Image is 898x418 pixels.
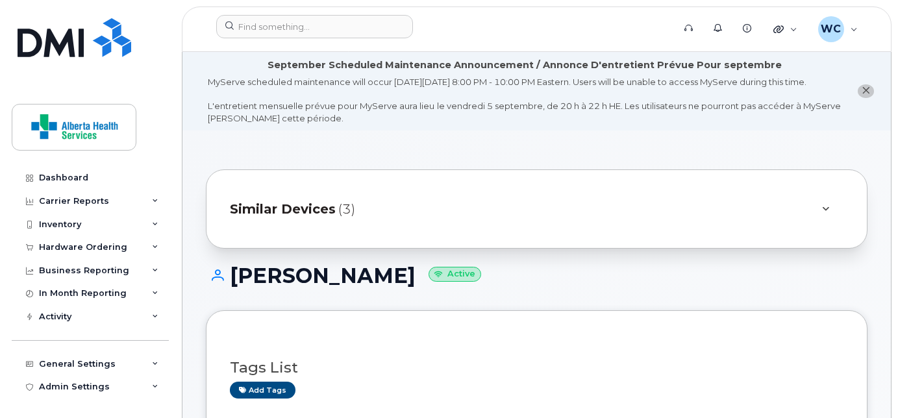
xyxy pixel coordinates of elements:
h3: Tags List [230,360,843,376]
div: September Scheduled Maintenance Announcement / Annonce D'entretient Prévue Pour septembre [268,58,782,72]
small: Active [429,267,481,282]
a: Add tags [230,382,295,398]
div: MyServe scheduled maintenance will occur [DATE][DATE] 8:00 PM - 10:00 PM Eastern. Users will be u... [208,76,841,124]
span: (3) [338,200,355,219]
button: close notification [858,84,874,98]
span: Similar Devices [230,200,336,219]
h1: [PERSON_NAME] [206,264,867,287]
